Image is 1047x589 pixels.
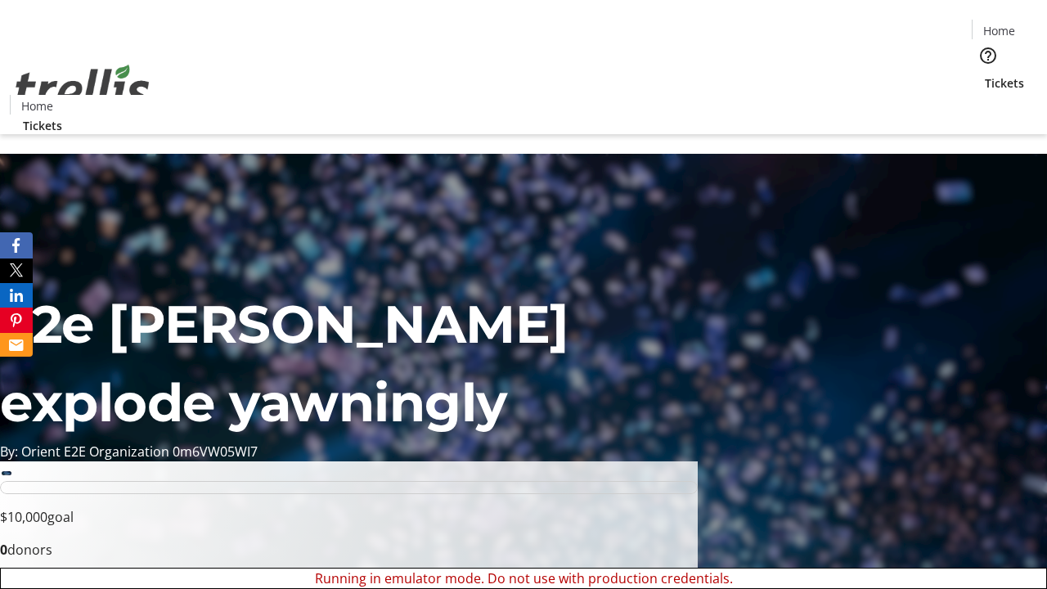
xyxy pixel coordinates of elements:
[23,117,62,134] span: Tickets
[21,97,53,115] span: Home
[983,22,1015,39] span: Home
[985,74,1024,92] span: Tickets
[10,117,75,134] a: Tickets
[973,22,1025,39] a: Home
[972,92,1004,124] button: Cart
[10,47,155,128] img: Orient E2E Organization 0m6VW05WI7's Logo
[972,39,1004,72] button: Help
[11,97,63,115] a: Home
[972,74,1037,92] a: Tickets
